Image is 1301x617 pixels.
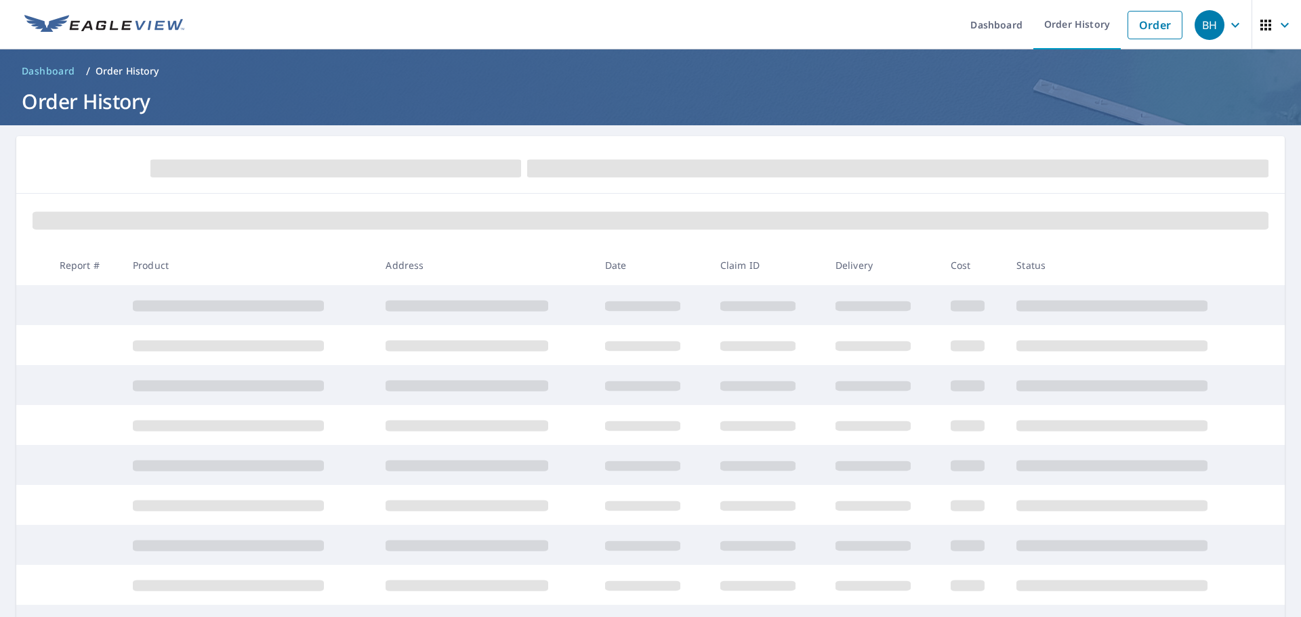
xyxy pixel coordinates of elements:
[24,15,184,35] img: EV Logo
[96,64,159,78] p: Order History
[1195,10,1224,40] div: BH
[49,245,122,285] th: Report #
[709,245,825,285] th: Claim ID
[16,87,1285,115] h1: Order History
[16,60,81,82] a: Dashboard
[594,245,709,285] th: Date
[1006,245,1259,285] th: Status
[375,245,594,285] th: Address
[825,245,940,285] th: Delivery
[940,245,1006,285] th: Cost
[16,60,1285,82] nav: breadcrumb
[22,64,75,78] span: Dashboard
[1128,11,1182,39] a: Order
[122,245,375,285] th: Product
[86,63,90,79] li: /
